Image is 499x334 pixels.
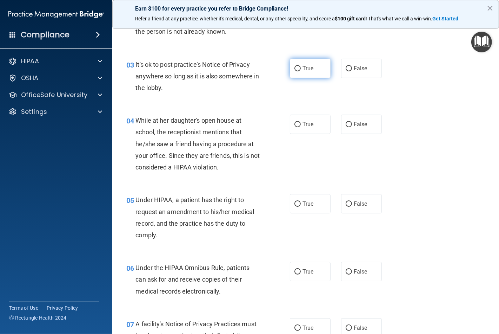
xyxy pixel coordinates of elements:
input: True [294,122,301,127]
a: OfficeSafe University [8,91,102,99]
input: True [294,201,301,207]
span: It's ok to post practice’s Notice of Privacy anywhere so long as it is also somewhere in the lobby. [135,61,259,91]
span: Under the HIPAA Omnibus Rule, patients can ask for and receive copies of their medical records el... [135,264,250,295]
span: False [354,200,367,207]
span: 04 [126,117,134,125]
a: Get Started [432,16,459,21]
span: Refer a friend at any practice, whether it's medical, dental, or any other speciality, and score a [135,16,335,21]
span: True [302,325,313,331]
span: False [354,121,367,128]
span: False [354,268,367,275]
input: False [346,326,352,331]
p: OSHA [21,74,39,82]
span: While at her daughter's open house at school, the receptionist mentions that he/she saw a friend ... [135,117,260,171]
input: True [294,269,301,275]
span: False [354,325,367,331]
input: False [346,122,352,127]
span: 05 [126,196,134,205]
a: Terms of Use [9,304,38,311]
input: False [346,201,352,207]
p: OfficeSafe University [21,91,87,99]
button: Open Resource Center [471,32,492,52]
a: OSHA [8,74,102,82]
span: True [302,200,313,207]
button: Close [487,2,493,14]
img: PMB logo [8,7,104,21]
p: Settings [21,108,47,116]
strong: $100 gift card [335,16,366,21]
span: False [354,65,367,72]
input: True [294,66,301,71]
span: Under HIPAA, a patient has the right to request an amendment to his/her medical record, and the p... [135,196,254,239]
input: True [294,326,301,331]
p: HIPAA [21,57,39,65]
span: True [302,65,313,72]
a: Privacy Policy [47,304,78,311]
a: HIPAA [8,57,102,65]
p: Earn $100 for every practice you refer to Bridge Compliance! [135,5,476,12]
span: True [302,121,313,128]
strong: Get Started [432,16,458,21]
span: 03 [126,61,134,69]
span: 06 [126,264,134,272]
h4: Compliance [21,30,69,40]
span: Ⓒ Rectangle Health 2024 [9,314,67,321]
a: Settings [8,108,102,116]
span: True [302,268,313,275]
input: False [346,66,352,71]
span: 07 [126,320,134,329]
input: False [346,269,352,275]
span: ! That's what we call a win-win. [366,16,432,21]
